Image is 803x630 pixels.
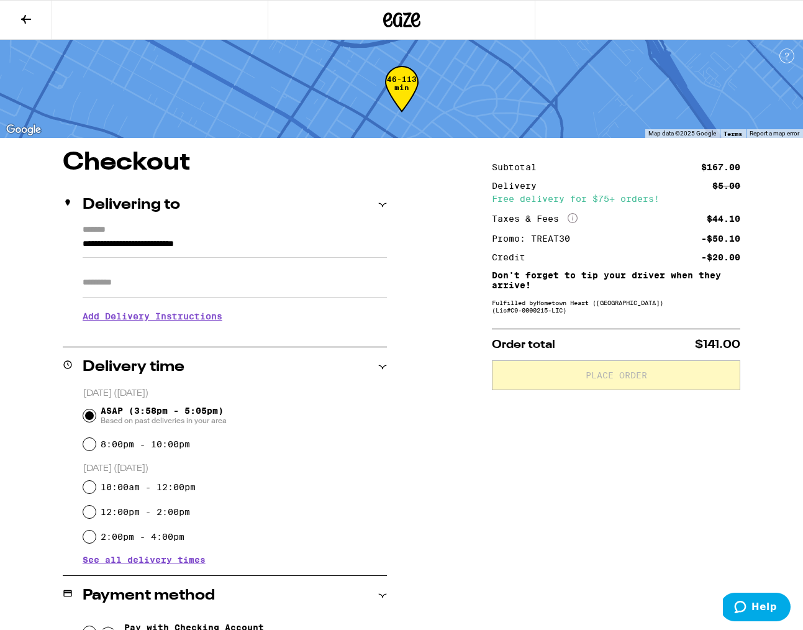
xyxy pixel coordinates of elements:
[385,75,419,122] div: 46-113 min
[492,234,579,243] div: Promo: TREAT30
[101,507,190,517] label: 12:00pm - 2:00pm
[83,360,184,375] h2: Delivery time
[492,270,740,290] p: Don't forget to tip your driver when they arrive!
[750,130,799,137] a: Report a map error
[83,302,387,331] h3: Add Delivery Instructions
[83,588,215,603] h2: Payment method
[492,299,740,314] div: Fulfilled by Hometown Heart ([GEOGRAPHIC_DATA]) (Lic# C9-0000215-LIC )
[695,339,740,350] span: $141.00
[492,194,740,203] div: Free delivery for $75+ orders!
[701,253,740,262] div: -$20.00
[3,122,44,138] a: Open this area in Google Maps (opens a new window)
[492,163,545,171] div: Subtotal
[101,532,184,542] label: 2:00pm - 4:00pm
[492,360,740,390] button: Place Order
[83,555,206,564] button: See all delivery times
[83,388,387,399] p: [DATE] ([DATE])
[83,331,387,340] p: We'll contact you at [PHONE_NUMBER] when we arrive
[701,234,740,243] div: -$50.10
[648,130,716,137] span: Map data ©2025 Google
[492,253,534,262] div: Credit
[723,593,791,624] iframe: Opens a widget where you can find more information
[701,163,740,171] div: $167.00
[724,130,742,137] a: Terms
[101,439,190,449] label: 8:00pm - 10:00pm
[101,482,196,492] label: 10:00am - 12:00pm
[83,463,387,475] p: [DATE] ([DATE])
[707,214,740,223] div: $44.10
[3,122,44,138] img: Google
[712,181,740,190] div: $5.00
[83,198,180,212] h2: Delivering to
[492,213,578,224] div: Taxes & Fees
[101,416,227,426] span: Based on past deliveries in your area
[586,371,647,380] span: Place Order
[63,150,387,175] h1: Checkout
[492,181,545,190] div: Delivery
[101,406,227,426] span: ASAP (3:58pm - 5:05pm)
[492,339,555,350] span: Order total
